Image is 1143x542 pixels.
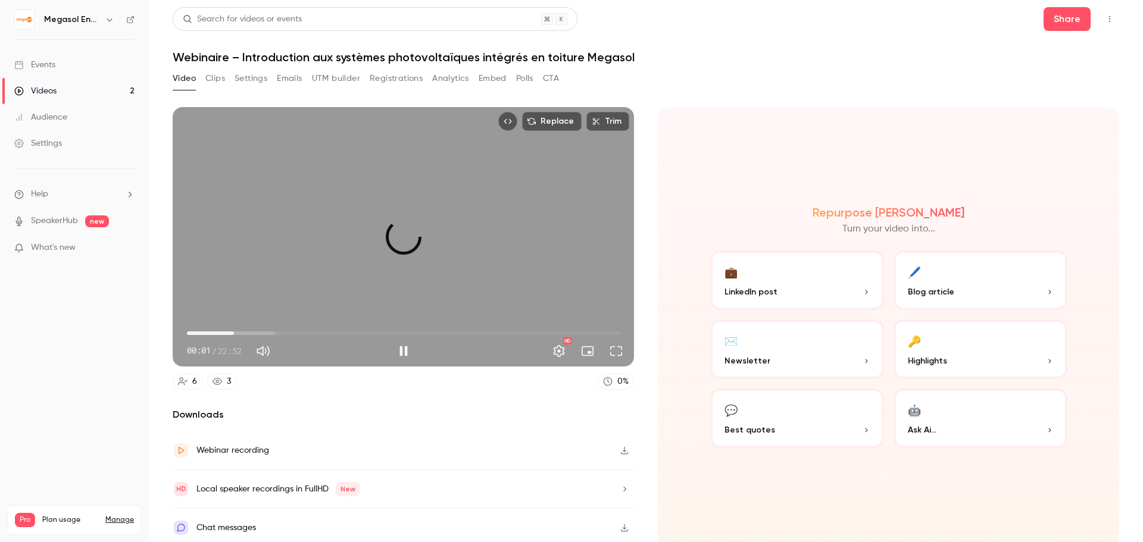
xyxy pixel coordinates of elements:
button: 💬Best quotes [710,389,884,448]
a: Manage [105,515,134,525]
div: 3 [227,375,231,388]
button: CTA [543,69,559,88]
div: Settings [14,137,62,149]
button: Clips [205,69,225,88]
li: help-dropdown-opener [14,188,135,200]
button: Settings [235,69,267,88]
button: ✉️Newsletter [710,319,884,379]
div: Events [14,59,55,71]
span: new [85,215,109,227]
div: HD [563,337,571,344]
button: Embed [479,69,507,88]
h2: Downloads [173,408,634,422]
div: 🔑 [908,331,921,350]
button: Trim [586,112,629,131]
button: 🤖Ask Ai... [894,389,1067,448]
h1: Webinaire – Introduction aux systèmes photovoltaïques intégrés en toiture Megasol [173,50,1119,64]
button: Analytics [432,69,469,88]
button: 💼LinkedIn post [710,250,884,310]
button: Polls [516,69,533,88]
span: New [336,482,360,496]
button: Pause [392,339,416,363]
button: Top Bar Actions [1100,10,1119,29]
div: Local speaker recordings in FullHD [196,482,360,496]
div: 💼 [724,262,738,281]
button: Registrations [370,69,423,88]
span: Pro [15,513,35,527]
div: 6 [192,375,197,388]
div: 🤖 [908,400,921,419]
div: Chat messages [196,521,256,535]
a: 3 [207,374,236,390]
span: Plan usage [42,515,98,525]
h6: Megasol Energie AG [44,14,100,26]
button: Video [173,69,196,88]
div: Videos [14,85,57,97]
div: Audience [14,111,67,123]
span: 00:01 [187,344,211,357]
button: Replace [522,112,582,131]
span: / [212,344,217,357]
button: Share [1044,7,1091,31]
div: 0 % [617,375,629,388]
span: Best quotes [724,424,775,436]
span: Newsletter [724,355,770,367]
div: Search for videos or events [183,13,302,26]
p: Turn your video into... [842,222,935,236]
img: Megasol Energie AG [15,10,34,29]
a: SpeakerHub [31,215,78,227]
button: Full screen [604,339,628,363]
h2: Repurpose [PERSON_NAME] [813,205,964,220]
div: ✉️ [724,331,738,350]
div: 00:01 [187,344,242,357]
a: 6 [173,374,202,390]
button: Turn on miniplayer [576,339,599,363]
div: Webinar recording [196,443,269,458]
span: What's new [31,242,76,254]
button: 🔑Highlights [894,319,1067,379]
span: Help [31,188,48,200]
button: Settings [547,339,571,363]
div: 🖊️ [908,262,921,281]
div: 💬 [724,400,738,419]
a: 0% [598,374,634,390]
button: Embed video [498,112,517,131]
span: LinkedIn post [724,286,777,298]
span: Highlights [908,355,947,367]
button: Emails [277,69,302,88]
button: UTM builder [312,69,360,88]
span: Ask Ai... [908,424,936,436]
span: Blog article [908,286,954,298]
button: Mute [251,339,275,363]
span: 22:52 [218,344,242,357]
button: 🖊️Blog article [894,250,1067,310]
